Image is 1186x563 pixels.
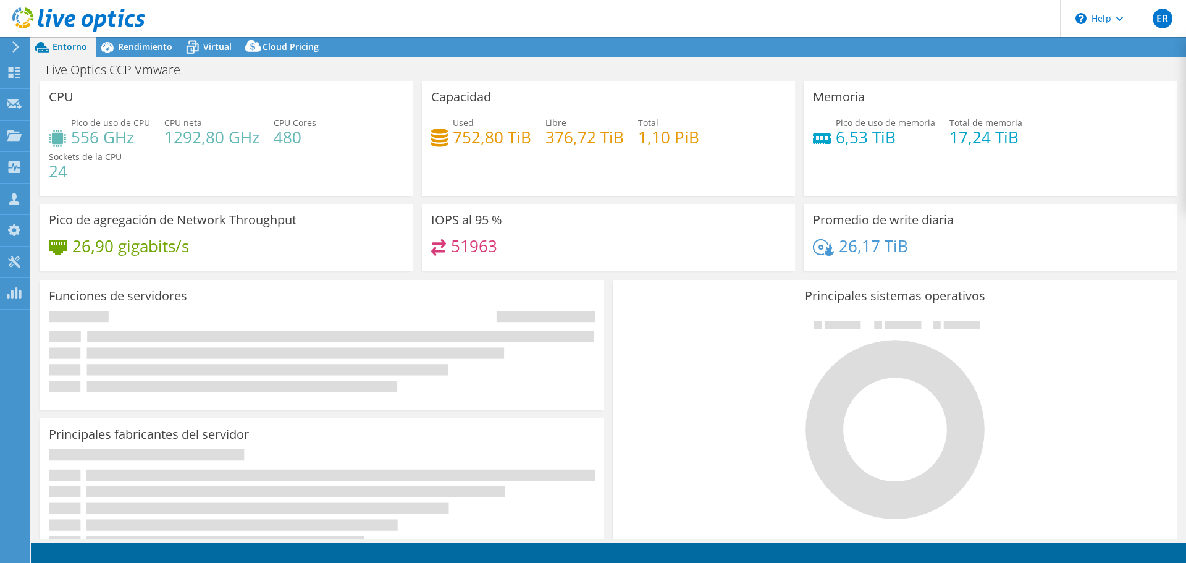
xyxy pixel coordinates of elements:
[949,130,1022,144] h4: 17,24 TiB
[263,41,319,53] span: Cloud Pricing
[638,130,699,144] h4: 1,10 PiB
[49,90,74,104] h3: CPU
[164,117,202,129] span: CPU neta
[1075,13,1087,24] svg: \n
[431,213,502,227] h3: IOPS al 95 %
[49,164,122,178] h4: 24
[49,213,296,227] h3: Pico de agregación de Network Throughput
[203,41,232,53] span: Virtual
[72,239,189,253] h4: 26,90 gigabits/s
[49,428,249,441] h3: Principales fabricantes del servidor
[274,130,316,144] h4: 480
[839,239,908,253] h4: 26,17 TiB
[813,213,954,227] h3: Promedio de write diaria
[836,117,935,129] span: Pico de uso de memoria
[622,289,1168,303] h3: Principales sistemas operativos
[949,117,1022,129] span: Total de memoria
[1153,9,1172,28] span: ER
[164,130,259,144] h4: 1292,80 GHz
[451,239,497,253] h4: 51963
[545,117,566,129] span: Libre
[274,117,316,129] span: CPU Cores
[836,130,935,144] h4: 6,53 TiB
[545,130,624,144] h4: 376,72 TiB
[71,130,150,144] h4: 556 GHz
[118,41,172,53] span: Rendimiento
[40,63,200,77] h1: Live Optics CCP Vmware
[453,117,474,129] span: Used
[431,90,491,104] h3: Capacidad
[813,90,865,104] h3: Memoria
[49,151,122,163] span: Sockets de la CPU
[453,130,531,144] h4: 752,80 TiB
[49,289,187,303] h3: Funciones de servidores
[53,41,87,53] span: Entorno
[638,117,658,129] span: Total
[71,117,150,129] span: Pico de uso de CPU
